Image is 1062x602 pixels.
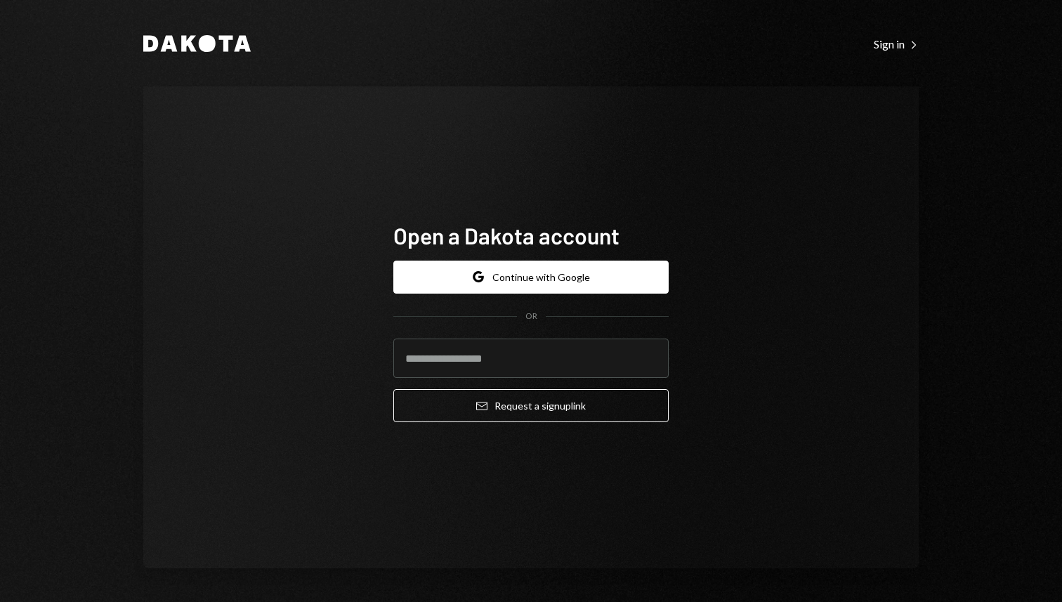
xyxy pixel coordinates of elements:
h1: Open a Dakota account [393,221,669,249]
button: Continue with Google [393,261,669,294]
a: Sign in [874,36,919,51]
div: Sign in [874,37,919,51]
button: Request a signuplink [393,389,669,422]
div: OR [525,310,537,322]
